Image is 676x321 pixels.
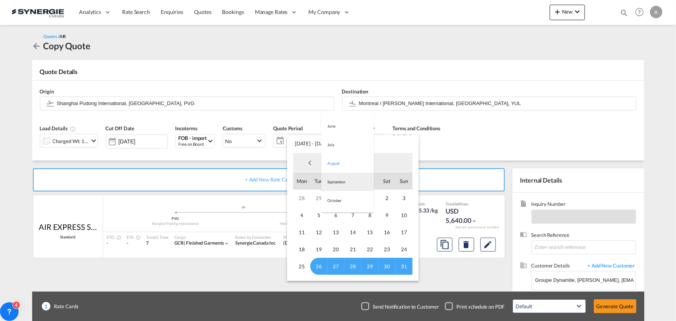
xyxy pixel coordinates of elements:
[378,173,396,190] span: Sat
[396,173,413,190] span: Sun
[310,173,327,190] span: Tue
[321,191,374,210] md-option: October
[321,173,374,191] md-option: September
[321,135,374,154] md-option: July
[321,154,374,173] md-option: August
[321,210,374,228] md-option: November
[302,155,318,171] span: Previous Month
[321,117,374,135] md-option: June
[293,173,310,190] span: Mon
[287,135,419,147] span: [DATE] - [DATE]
